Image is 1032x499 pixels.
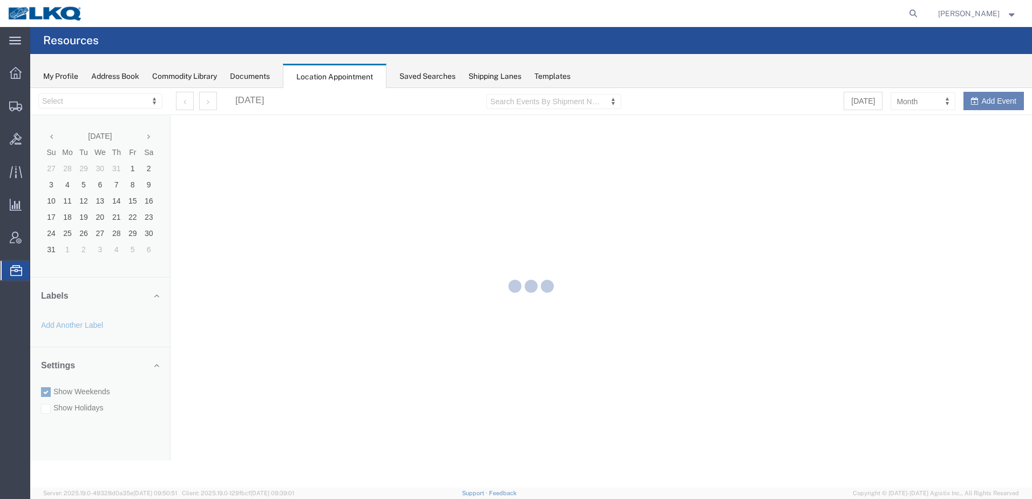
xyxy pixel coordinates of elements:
span: Brian Schmidt [938,8,1000,19]
div: Location Appointment [283,64,386,89]
div: Shipping Lanes [469,71,521,82]
span: [DATE] 09:50:51 [133,490,177,496]
span: Client: 2025.19.0-129fbcf [182,490,294,496]
div: My Profile [43,71,78,82]
a: Support [462,490,489,496]
a: Feedback [489,490,517,496]
h4: Resources [43,27,99,54]
div: Documents [230,71,270,82]
span: Copyright © [DATE]-[DATE] Agistix Inc., All Rights Reserved [853,489,1019,498]
div: Address Book [91,71,139,82]
span: [DATE] 09:39:01 [250,490,294,496]
span: Server: 2025.19.0-49328d0a35e [43,490,177,496]
div: Templates [534,71,571,82]
img: logo [8,5,83,22]
div: Saved Searches [399,71,456,82]
button: [PERSON_NAME] [938,7,1017,20]
div: Commodity Library [152,71,217,82]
